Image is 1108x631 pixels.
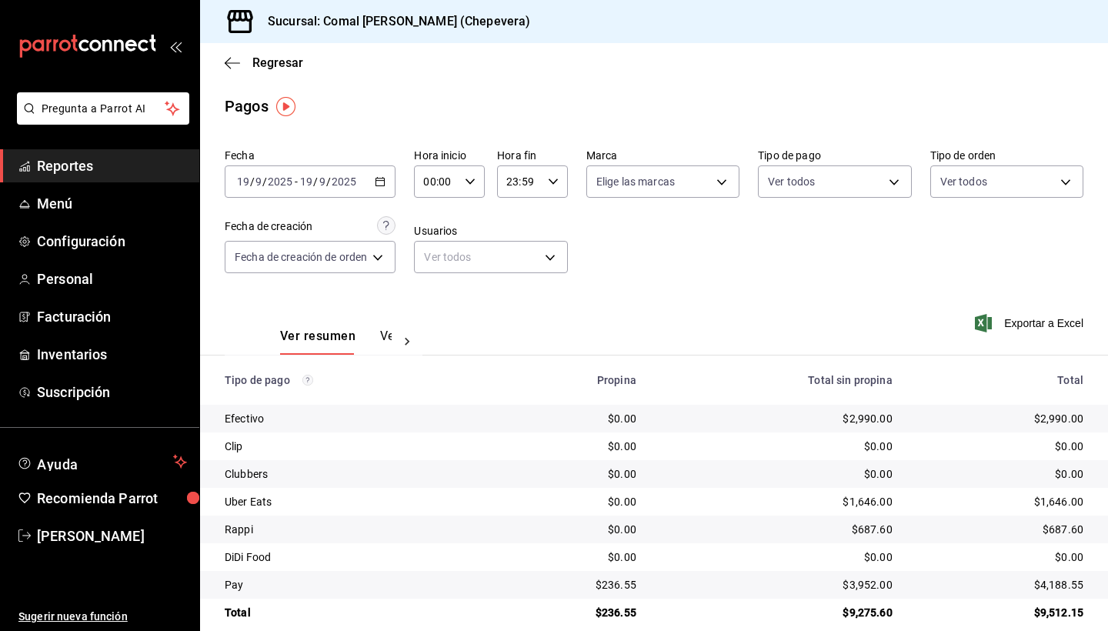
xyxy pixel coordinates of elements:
[507,466,636,482] div: $0.00
[267,175,293,188] input: ----
[302,375,313,386] svg: Los pagos realizados con Pay y otras terminales son montos brutos.
[299,175,313,188] input: --
[225,219,312,235] div: Fecha de creación
[280,329,355,355] button: Ver resumen
[225,439,482,454] div: Clip
[295,175,298,188] span: -
[225,466,482,482] div: Clubbers
[276,97,295,116] img: Tooltip marker
[37,488,187,509] span: Recomienda Parrot
[507,549,636,565] div: $0.00
[11,112,189,128] a: Pregunta a Parrot AI
[225,411,482,426] div: Efectivo
[414,241,567,273] div: Ver todos
[235,249,367,265] span: Fecha de creación de orden
[507,494,636,509] div: $0.00
[236,175,250,188] input: --
[661,577,893,593] div: $3,952.00
[37,526,187,546] span: [PERSON_NAME]
[225,549,482,565] div: DiDi Food
[661,374,893,386] div: Total sin propina
[661,494,893,509] div: $1,646.00
[661,605,893,620] div: $9,275.60
[37,193,187,214] span: Menú
[17,92,189,125] button: Pregunta a Parrot AI
[940,174,987,189] span: Ver todos
[917,605,1083,620] div: $9,512.15
[507,605,636,620] div: $236.55
[225,522,482,537] div: Rappi
[917,411,1083,426] div: $2,990.00
[917,494,1083,509] div: $1,646.00
[225,150,395,161] label: Fecha
[917,374,1083,386] div: Total
[930,150,1083,161] label: Tipo de orden
[661,439,893,454] div: $0.00
[596,174,675,189] span: Elige las marcas
[507,374,636,386] div: Propina
[917,522,1083,537] div: $687.60
[225,494,482,509] div: Uber Eats
[758,150,911,161] label: Tipo de pago
[661,549,893,565] div: $0.00
[313,175,318,188] span: /
[37,231,187,252] span: Configuración
[507,439,636,454] div: $0.00
[37,155,187,176] span: Reportes
[917,439,1083,454] div: $0.00
[768,174,815,189] span: Ver todos
[37,452,167,471] span: Ayuda
[978,314,1083,332] button: Exportar a Excel
[319,175,326,188] input: --
[18,609,187,625] span: Sugerir nueva función
[507,411,636,426] div: $0.00
[661,466,893,482] div: $0.00
[37,382,187,402] span: Suscripción
[169,40,182,52] button: open_drawer_menu
[917,549,1083,565] div: $0.00
[225,374,482,386] div: Tipo de pago
[225,605,482,620] div: Total
[380,329,438,355] button: Ver pagos
[37,344,187,365] span: Inventarios
[42,101,165,117] span: Pregunta a Parrot AI
[262,175,267,188] span: /
[252,55,303,70] span: Regresar
[225,577,482,593] div: Pay
[917,466,1083,482] div: $0.00
[255,12,530,31] h3: Sucursal: Comal [PERSON_NAME] (Chepevera)
[37,306,187,327] span: Facturación
[255,175,262,188] input: --
[250,175,255,188] span: /
[507,577,636,593] div: $236.55
[37,269,187,289] span: Personal
[586,150,739,161] label: Marca
[661,411,893,426] div: $2,990.00
[225,55,303,70] button: Regresar
[414,225,567,236] label: Usuarios
[917,577,1083,593] div: $4,188.55
[661,522,893,537] div: $687.60
[326,175,331,188] span: /
[331,175,357,188] input: ----
[225,95,269,118] div: Pagos
[497,150,568,161] label: Hora fin
[507,522,636,537] div: $0.00
[280,329,392,355] div: navigation tabs
[414,150,485,161] label: Hora inicio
